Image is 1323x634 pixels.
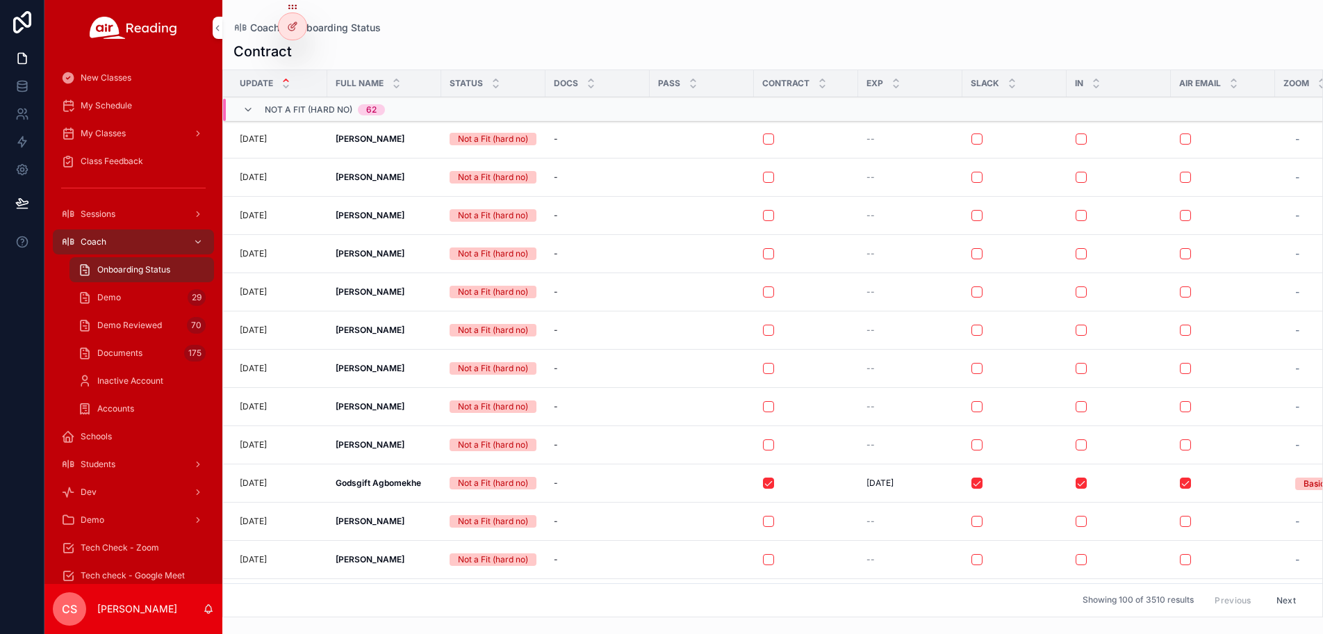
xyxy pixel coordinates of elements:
[336,133,404,144] strong: [PERSON_NAME]
[450,553,537,566] a: Not a Fit (hard no)
[53,229,214,254] a: Coach
[81,100,132,111] span: My Schedule
[81,128,126,139] span: My Classes
[336,248,404,259] strong: [PERSON_NAME]
[240,325,319,336] a: [DATE]
[458,171,528,184] div: Not a Fit (hard no)
[658,78,680,89] span: Pass
[81,514,104,526] span: Demo
[866,401,954,412] a: --
[240,78,273,89] span: Update
[866,325,875,336] span: --
[336,401,433,412] a: [PERSON_NAME]
[1295,400,1299,414] span: -
[1295,553,1299,567] span: -
[458,553,528,566] div: Not a Fit (hard no)
[53,480,214,505] a: Dev
[240,286,319,298] a: [DATE]
[554,248,641,259] a: -
[240,210,267,221] p: [DATE]
[458,439,528,451] div: Not a Fit (hard no)
[240,172,267,183] p: [DATE]
[1083,595,1194,606] span: Showing 100 of 3510 results
[450,324,537,336] a: Not a Fit (hard no)
[554,325,558,336] span: -
[554,439,641,450] a: -
[458,209,528,222] div: Not a Fit (hard no)
[293,21,381,35] a: Onboarding Status
[81,570,185,581] span: Tech check - Google Meet
[97,264,170,275] span: Onboarding Status
[458,515,528,528] div: Not a Fit (hard no)
[458,477,528,489] div: Not a Fit (hard no)
[336,172,404,182] strong: [PERSON_NAME]
[53,65,214,90] a: New Classes
[240,172,319,183] a: [DATE]
[336,210,404,220] strong: [PERSON_NAME]
[1075,78,1083,89] span: In
[97,292,121,303] span: Demo
[866,133,875,145] span: --
[762,78,810,89] span: Contract
[336,248,433,259] a: [PERSON_NAME]
[53,507,214,533] a: Demo
[53,535,214,560] a: Tech Check - Zoom
[450,133,537,145] a: Not a Fit (hard no)
[450,286,537,298] a: Not a Fit (hard no)
[97,403,134,414] span: Accounts
[233,42,292,61] h1: Contract
[554,554,641,565] a: -
[233,21,279,35] a: Coach
[458,324,528,336] div: Not a Fit (hard no)
[240,478,267,489] p: [DATE]
[1283,78,1309,89] span: Zoom
[450,247,537,260] a: Not a Fit (hard no)
[971,78,999,89] span: Slack
[336,554,404,564] strong: [PERSON_NAME]
[554,133,641,145] a: -
[554,78,578,89] span: Docs
[240,554,319,565] a: [DATE]
[240,439,267,450] p: [DATE]
[69,257,214,282] a: Onboarding Status
[458,133,528,145] div: Not a Fit (hard no)
[240,363,319,374] a: [DATE]
[1295,361,1299,375] span: -
[81,209,115,220] span: Sessions
[450,477,537,489] a: Not a Fit (hard no)
[554,554,558,565] span: -
[53,452,214,477] a: Students
[336,210,433,221] a: [PERSON_NAME]
[81,156,143,167] span: Class Feedback
[866,248,954,259] a: --
[866,363,875,374] span: --
[81,459,115,470] span: Students
[458,247,528,260] div: Not a Fit (hard no)
[53,424,214,449] a: Schools
[188,289,206,306] div: 29
[250,21,279,35] span: Coach
[240,516,319,527] a: [DATE]
[554,439,558,450] span: -
[187,317,206,334] div: 70
[554,478,641,489] a: -
[866,478,894,489] span: [DATE]
[69,341,214,366] a: Documents175
[90,17,177,39] img: App logo
[53,563,214,588] a: Tech check - Google Meet
[554,516,558,527] span: -
[554,401,641,412] a: -
[1295,209,1299,222] span: -
[336,516,404,526] strong: [PERSON_NAME]
[866,363,954,374] a: --
[866,401,875,412] span: --
[554,210,558,221] span: -
[81,72,131,83] span: New Classes
[554,516,641,527] a: -
[450,209,537,222] a: Not a Fit (hard no)
[1295,323,1299,337] span: -
[450,515,537,528] a: Not a Fit (hard no)
[81,431,112,442] span: Schools
[554,401,558,412] span: -
[336,78,384,89] span: Full name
